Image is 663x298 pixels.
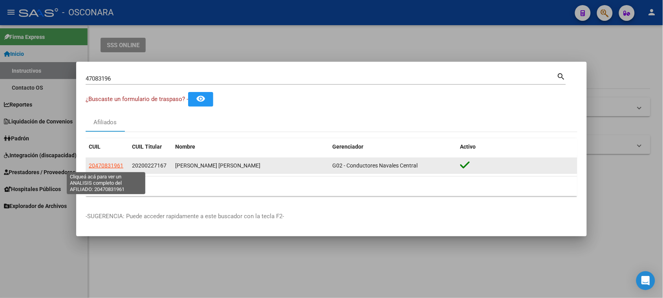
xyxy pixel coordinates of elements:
[457,138,577,155] datatable-header-cell: Activo
[175,161,326,170] div: [PERSON_NAME] [PERSON_NAME]
[132,162,167,169] span: 20200227167
[86,177,577,196] div: 1 total
[196,94,205,103] mat-icon: remove_red_eye
[332,162,418,169] span: G02 - Conductores Navales Central
[175,143,195,150] span: Nombre
[129,138,172,155] datatable-header-cell: CUIL Titular
[89,162,123,169] span: 20470831961
[86,138,129,155] datatable-header-cell: CUIL
[557,71,566,81] mat-icon: search
[636,271,655,290] div: Open Intercom Messenger
[332,143,363,150] span: Gerenciador
[460,143,476,150] span: Activo
[86,212,577,221] p: -SUGERENCIA: Puede acceder rapidamente a este buscador con la tecla F2-
[86,96,188,103] span: ¿Buscaste un formulario de traspaso? -
[132,143,162,150] span: CUIL Titular
[172,138,329,155] datatable-header-cell: Nombre
[89,143,101,150] span: CUIL
[329,138,457,155] datatable-header-cell: Gerenciador
[94,118,117,127] div: Afiliados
